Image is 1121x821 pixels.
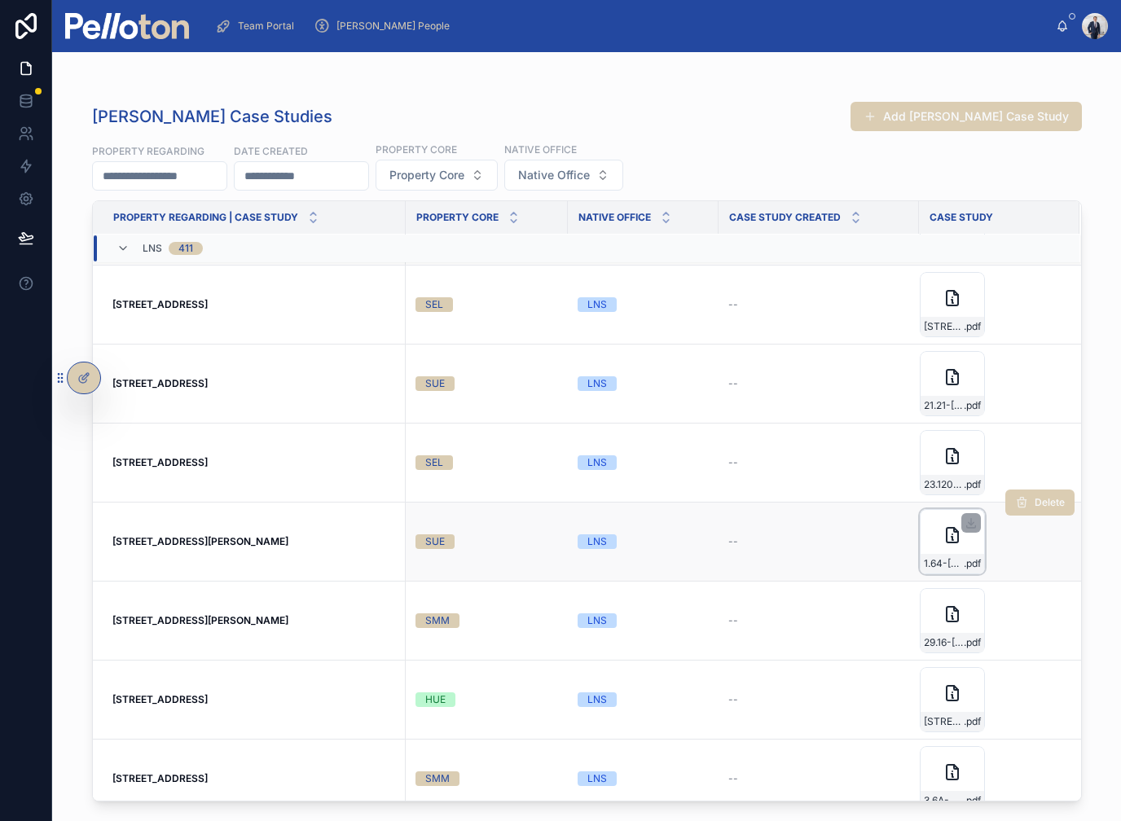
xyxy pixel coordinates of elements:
[728,298,909,311] a: --
[415,455,558,470] a: SEL
[112,614,396,627] a: [STREET_ADDRESS][PERSON_NAME]
[728,693,909,706] a: --
[728,456,738,469] span: --
[112,456,208,468] strong: [STREET_ADDRESS]
[578,613,709,628] a: LNS
[425,613,450,628] div: SMM
[238,20,294,33] span: Team Portal
[1035,496,1065,509] span: Delete
[112,693,208,705] strong: [STREET_ADDRESS]
[924,320,964,333] span: [STREET_ADDRESS]
[920,588,1060,653] a: 29.16-[PERSON_NAME]-Road,-Mosman.pdf
[587,534,607,549] div: LNS
[578,455,709,470] a: LNS
[143,242,162,255] span: LNS
[964,636,981,649] span: .pdf
[728,772,909,785] a: --
[728,377,909,390] a: --
[234,143,308,158] label: Date Created
[112,298,396,311] a: [STREET_ADDRESS]
[425,376,445,391] div: SUE
[924,715,964,728] span: [STREET_ADDRESS]
[504,142,577,156] label: Native Office
[964,557,981,570] span: .pdf
[729,211,841,224] span: Case Study Created
[920,351,1060,416] a: 21.21-[GEOGRAPHIC_DATA],-[GEOGRAPHIC_DATA].pdf
[415,692,558,707] a: HUE
[112,377,208,389] strong: [STREET_ADDRESS]
[504,160,623,191] button: Select Button
[587,455,607,470] div: LNS
[112,535,288,547] strong: [STREET_ADDRESS][PERSON_NAME]
[210,11,306,41] a: Team Portal
[92,143,204,158] label: Property Regarding
[728,535,738,548] span: --
[728,614,909,627] a: --
[964,715,981,728] span: .pdf
[113,211,298,224] span: Property Regarding | Case Study
[924,794,964,807] span: 3.6A-Mosman-Street,-Mosman
[578,297,709,312] a: LNS
[578,534,709,549] a: LNS
[112,772,396,785] a: [STREET_ADDRESS]
[416,211,499,224] span: Property Core
[728,614,738,627] span: --
[964,794,981,807] span: .pdf
[415,534,558,549] a: SUE
[851,102,1082,131] button: Add [PERSON_NAME] Case Study
[587,692,607,707] div: LNS
[112,298,208,310] strong: [STREET_ADDRESS]
[425,534,445,549] div: SUE
[728,535,909,548] a: --
[587,771,607,786] div: LNS
[425,692,446,707] div: HUE
[728,377,738,390] span: --
[964,320,981,333] span: .pdf
[309,11,461,41] a: [PERSON_NAME] People
[924,399,964,412] span: 21.21-[GEOGRAPHIC_DATA],-[GEOGRAPHIC_DATA]
[112,614,288,626] strong: [STREET_ADDRESS][PERSON_NAME]
[728,772,738,785] span: --
[336,20,450,33] span: [PERSON_NAME] People
[587,297,607,312] div: LNS
[924,478,964,491] span: 23.120-Cabramatta-Road,-[GEOGRAPHIC_DATA]
[930,211,993,224] span: Case Study
[964,399,981,412] span: .pdf
[920,430,1060,495] a: 23.120-Cabramatta-Road,-[GEOGRAPHIC_DATA].pdf
[1005,490,1075,516] button: Delete
[587,613,607,628] div: LNS
[415,613,558,628] a: SMM
[92,105,332,128] h1: [PERSON_NAME] Case Studies
[964,478,981,491] span: .pdf
[376,160,498,191] button: Select Button
[112,772,208,784] strong: [STREET_ADDRESS]
[587,376,607,391] div: LNS
[65,13,189,39] img: App logo
[389,167,464,183] span: Property Core
[920,509,1060,574] a: 1.64-[PERSON_NAME],-Cremorne.pdf
[425,455,443,470] div: SEL
[728,456,909,469] a: --
[920,667,1060,732] a: [STREET_ADDRESS].pdf
[578,211,651,224] span: Native Office
[578,376,709,391] a: LNS
[425,297,443,312] div: SEL
[728,693,738,706] span: --
[415,771,558,786] a: SMM
[415,297,558,312] a: SEL
[112,535,396,548] a: [STREET_ADDRESS][PERSON_NAME]
[920,746,1060,811] a: 3.6A-Mosman-Street,-Mosman.pdf
[425,771,450,786] div: SMM
[578,771,709,786] a: LNS
[178,242,193,255] div: 411
[376,142,457,156] label: Property Core
[728,298,738,311] span: --
[112,693,396,706] a: [STREET_ADDRESS]
[920,272,1060,337] a: [STREET_ADDRESS].pdf
[924,636,964,649] span: 29.16-[PERSON_NAME]-Road,-Mosman
[518,167,590,183] span: Native Office
[578,692,709,707] a: LNS
[924,557,964,570] span: 1.64-[PERSON_NAME],-Cremorne
[415,376,558,391] a: SUE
